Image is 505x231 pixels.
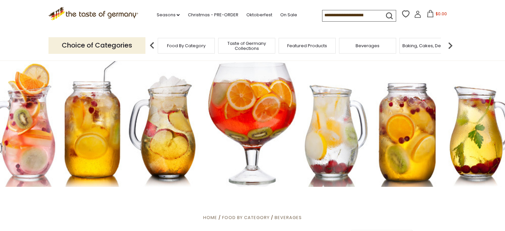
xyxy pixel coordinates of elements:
a: Home [203,214,217,221]
button: $0.00 [423,10,451,20]
a: On Sale [280,11,297,19]
p: Choice of Categories [48,37,145,54]
a: Baking, Cakes, Desserts [402,43,454,48]
a: Beverages [275,214,302,221]
a: Seasons [156,11,180,19]
img: previous arrow [145,39,159,52]
a: Taste of Germany Collections [220,41,273,51]
a: Featured Products [287,43,327,48]
a: Christmas - PRE-ORDER [188,11,238,19]
a: Oktoberfest [246,11,272,19]
img: next arrow [444,39,457,52]
span: $0.00 [435,11,447,17]
a: Beverages [356,43,379,48]
a: Food By Category [222,214,270,221]
a: Food By Category [167,43,206,48]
